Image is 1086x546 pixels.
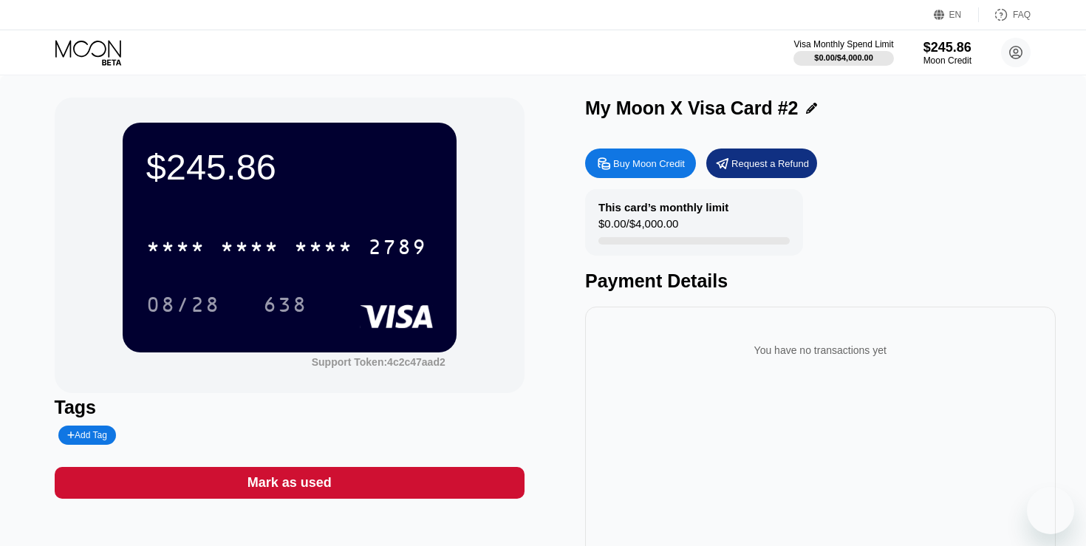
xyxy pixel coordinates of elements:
div: Moon Credit [923,55,971,66]
div: 08/28 [135,286,231,323]
div: 638 [263,295,307,318]
iframe: Button to launch messaging window [1027,487,1074,534]
div: Visa Monthly Spend Limit$0.00/$4,000.00 [793,39,893,66]
div: Request a Refund [706,149,817,178]
div: 08/28 [146,295,220,318]
div: $0.00 / $4,000.00 [814,53,873,62]
div: Mark as used [247,474,332,491]
div: Add Tag [67,430,107,440]
div: $245.86 [146,146,433,188]
div: 638 [252,286,318,323]
div: EN [934,7,979,22]
div: FAQ [979,7,1031,22]
div: $245.86 [923,40,971,55]
div: EN [949,10,962,20]
div: Visa Monthly Spend Limit [793,39,893,50]
div: Request a Refund [731,157,809,170]
div: You have no transactions yet [597,330,1044,371]
div: Support Token:4c2c47aad2 [312,356,445,368]
div: Buy Moon Credit [585,149,696,178]
div: Payment Details [585,270,1056,292]
div: My Moon X Visa Card #2 [585,98,799,119]
div: Mark as used [55,467,525,499]
div: This card’s monthly limit [598,201,728,214]
div: 2789 [368,237,427,261]
div: Buy Moon Credit [613,157,685,170]
div: FAQ [1013,10,1031,20]
div: Add Tag [58,426,116,445]
div: $245.86Moon Credit [923,40,971,66]
div: Support Token: 4c2c47aad2 [312,356,445,368]
div: $0.00 / $4,000.00 [598,217,678,237]
div: Tags [55,397,525,418]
